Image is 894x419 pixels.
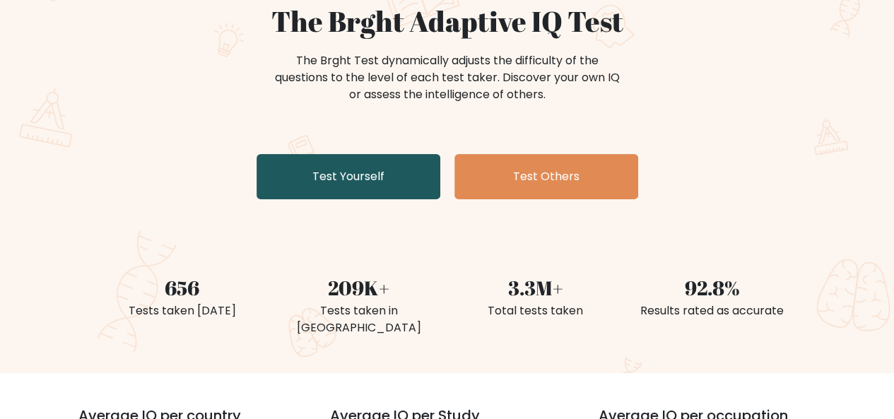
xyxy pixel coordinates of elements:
div: Tests taken in [GEOGRAPHIC_DATA] [279,302,439,336]
div: Total tests taken [456,302,616,319]
div: 656 [102,273,262,302]
a: Test Yourself [257,154,440,199]
a: Test Others [454,154,638,199]
div: 3.3M+ [456,273,616,302]
div: Results rated as accurate [633,302,792,319]
div: 209K+ [279,273,439,302]
div: Tests taken [DATE] [102,302,262,319]
div: The Brght Test dynamically adjusts the difficulty of the questions to the level of each test take... [271,52,624,103]
div: 92.8% [633,273,792,302]
h1: The Brght Adaptive IQ Test [102,4,792,38]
